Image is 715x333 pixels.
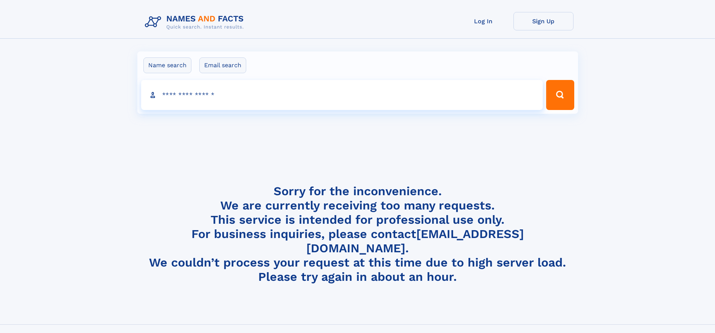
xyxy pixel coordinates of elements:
[141,80,543,110] input: search input
[142,184,574,284] h4: Sorry for the inconvenience. We are currently receiving too many requests. This service is intend...
[453,12,513,30] a: Log In
[143,57,191,73] label: Name search
[199,57,246,73] label: Email search
[142,12,250,32] img: Logo Names and Facts
[513,12,574,30] a: Sign Up
[306,227,524,255] a: [EMAIL_ADDRESS][DOMAIN_NAME]
[546,80,574,110] button: Search Button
